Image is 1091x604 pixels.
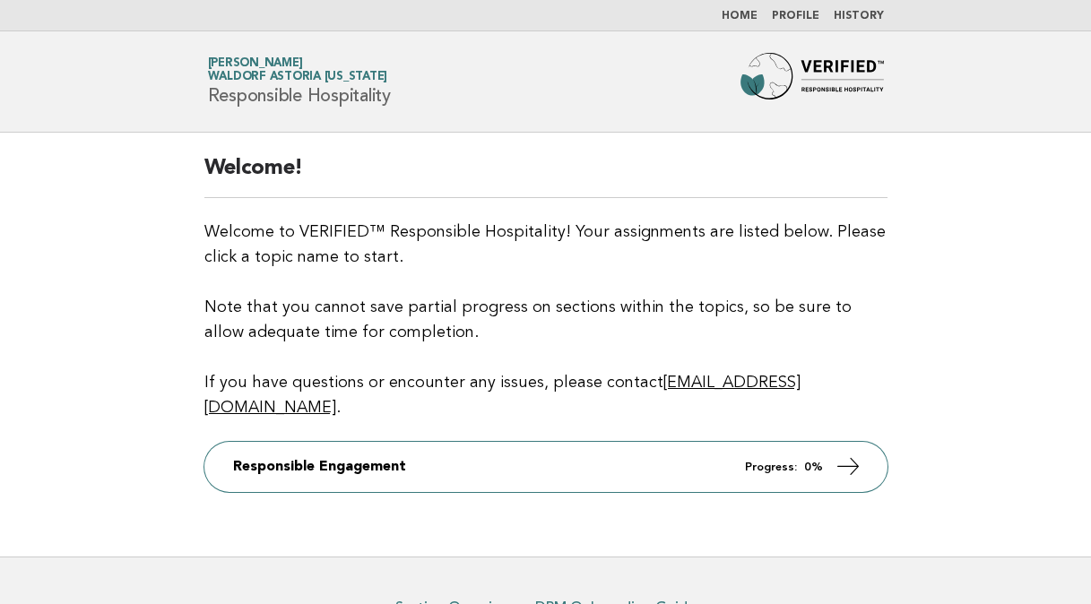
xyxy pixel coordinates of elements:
[740,53,884,110] img: Forbes Travel Guide
[204,154,888,198] h2: Welcome!
[208,58,391,105] h1: Responsible Hospitality
[208,57,388,82] a: [PERSON_NAME]Waldorf Astoria [US_STATE]
[834,11,884,22] a: History
[204,442,888,492] a: Responsible Engagement Progress: 0%
[804,462,823,473] strong: 0%
[722,11,758,22] a: Home
[204,220,888,420] p: Welcome to VERIFIED™ Responsible Hospitality! Your assignments are listed below. Please click a t...
[208,72,388,83] span: Waldorf Astoria [US_STATE]
[745,462,797,473] em: Progress:
[772,11,819,22] a: Profile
